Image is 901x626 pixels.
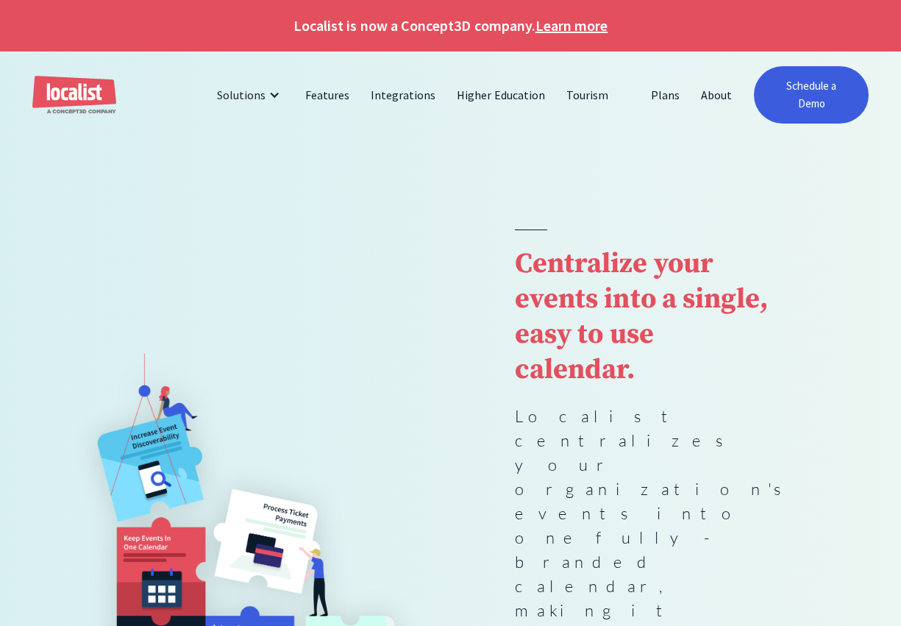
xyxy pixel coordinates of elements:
[535,15,608,37] a: Learn more
[217,86,266,104] div: Solutions
[556,77,619,113] a: Tourism
[641,77,691,113] a: Plans
[515,246,768,388] strong: Centralize your events into a single, easy to use calendar.
[295,77,360,113] a: Features
[32,76,116,115] a: home
[754,66,869,124] a: Schedule a Demo
[360,77,446,113] a: Integrations
[691,77,743,113] a: About
[446,77,556,113] a: Higher Education
[206,77,295,113] div: Solutions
